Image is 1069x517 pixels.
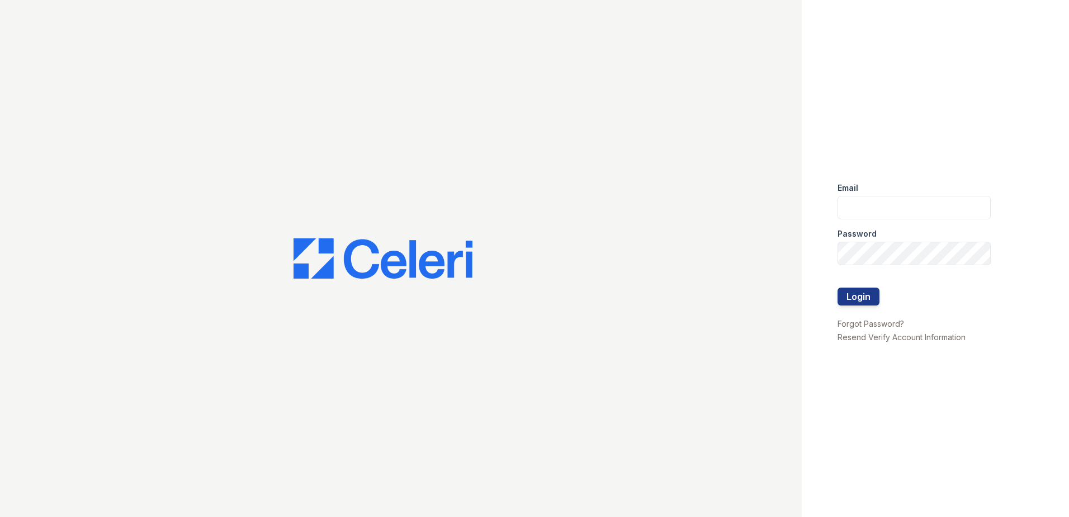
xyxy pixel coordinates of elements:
[838,319,904,328] a: Forgot Password?
[838,228,877,239] label: Password
[294,238,472,279] img: CE_Logo_Blue-a8612792a0a2168367f1c8372b55b34899dd931a85d93a1a3d3e32e68fde9ad4.png
[838,332,966,342] a: Resend Verify Account Information
[838,182,858,194] label: Email
[838,288,879,305] button: Login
